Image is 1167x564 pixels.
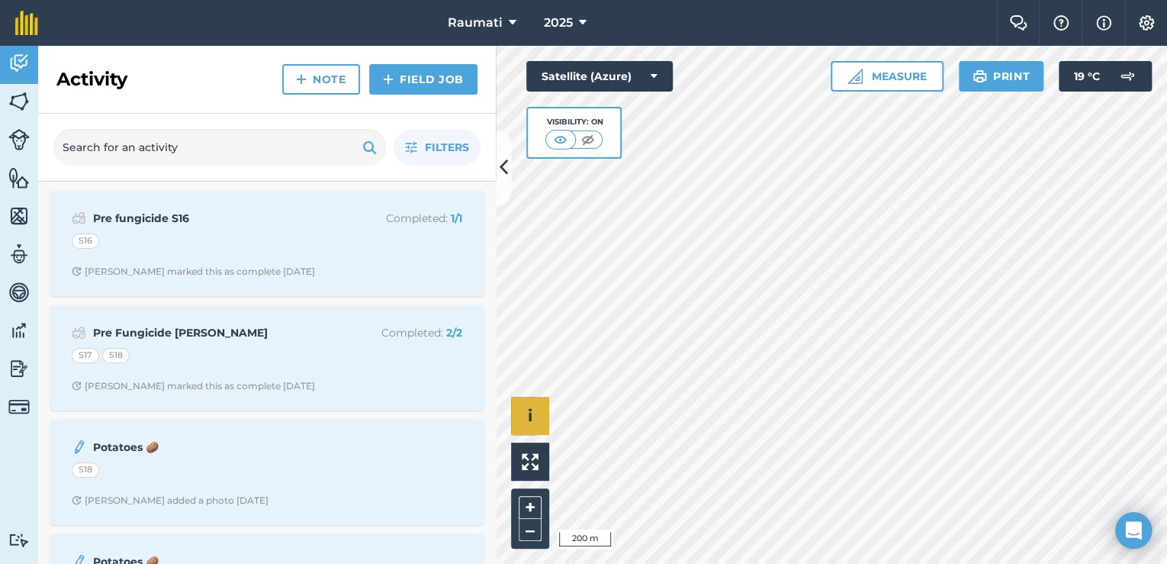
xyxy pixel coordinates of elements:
[369,64,477,95] a: Field Job
[451,211,462,225] strong: 1 / 1
[72,495,268,507] div: [PERSON_NAME] added a photo [DATE]
[1115,512,1152,549] div: Open Intercom Messenger
[8,52,30,75] img: svg+xml;base64,PD94bWwgdmVyc2lvbj0iMS4wIiBlbmNvZGluZz0idXRmLTgiPz4KPCEtLSBHZW5lcmF0b3I6IEFkb2JlIE...
[72,495,82,505] img: Clock with arrow pointing clockwise
[8,281,30,304] img: svg+xml;base64,PD94bWwgdmVyc2lvbj0iMS4wIiBlbmNvZGluZz0idXRmLTgiPz4KPCEtLSBHZW5lcmF0b3I6IEFkb2JlIE...
[1096,14,1111,32] img: svg+xml;base64,PHN2ZyB4bWxucz0iaHR0cDovL3d3dy53My5vcmcvMjAwMC9zdmciIHdpZHRoPSIxNyIgaGVpZ2h0PSIxNy...
[93,439,335,456] strong: Potatoes 🥔
[522,453,538,470] img: Four arrows, one pointing top left, one top right, one bottom right and the last bottom left
[8,90,30,113] img: svg+xml;base64,PHN2ZyB4bWxucz0iaHR0cDovL3d3dy53My5vcmcvMjAwMC9zdmciIHdpZHRoPSI1NiIgaGVpZ2h0PSI2MC...
[15,11,38,35] img: fieldmargin Logo
[102,348,130,363] div: S18
[93,324,335,341] strong: Pre Fungicide [PERSON_NAME]
[847,69,863,84] img: Ruler icon
[8,357,30,380] img: svg+xml;base64,PD94bWwgdmVyc2lvbj0iMS4wIiBlbmNvZGluZz0idXRmLTgiPz4KPCEtLSBHZW5lcmF0b3I6IEFkb2JlIE...
[72,381,82,391] img: Clock with arrow pointing clockwise
[1112,61,1143,92] img: svg+xml;base64,PD94bWwgdmVyc2lvbj0iMS4wIiBlbmNvZGluZz0idXRmLTgiPz4KPCEtLSBHZW5lcmF0b3I6IEFkb2JlIE...
[526,61,673,92] button: Satellite (Azure)
[551,132,570,147] img: svg+xml;base64,PHN2ZyB4bWxucz0iaHR0cDovL3d3dy53My5vcmcvMjAwMC9zdmciIHdpZHRoPSI1MCIgaGVpZ2h0PSI0MC...
[8,396,30,417] img: svg+xml;base64,PD94bWwgdmVyc2lvbj0iMS4wIiBlbmNvZGluZz0idXRmLTgiPz4KPCEtLSBHZW5lcmF0b3I6IEFkb2JlIE...
[72,266,315,278] div: [PERSON_NAME] marked this as complete [DATE]
[362,138,377,156] img: svg+xml;base64,PHN2ZyB4bWxucz0iaHR0cDovL3d3dy53My5vcmcvMjAwMC9zdmciIHdpZHRoPSIxOSIgaGVpZ2h0PSIyNC...
[448,14,503,32] span: Raumati
[93,210,335,227] strong: Pre fungicide S16
[831,61,944,92] button: Measure
[383,70,394,89] img: svg+xml;base64,PHN2ZyB4bWxucz0iaHR0cDovL3d3dy53My5vcmcvMjAwMC9zdmciIHdpZHRoPSIxNCIgaGVpZ2h0PSIyNC...
[72,380,315,392] div: [PERSON_NAME] marked this as complete [DATE]
[72,348,99,363] div: S17
[72,209,86,227] img: svg+xml;base64,PD94bWwgdmVyc2lvbj0iMS4wIiBlbmNvZGluZz0idXRmLTgiPz4KPCEtLSBHZW5lcmF0b3I6IEFkb2JlIE...
[519,519,542,541] button: –
[72,324,86,342] img: svg+xml;base64,PD94bWwgdmVyc2lvbj0iMS4wIiBlbmNvZGluZz0idXRmLTgiPz4KPCEtLSBHZW5lcmF0b3I6IEFkb2JlIE...
[545,116,603,128] div: Visibility: On
[8,129,30,150] img: svg+xml;base64,PD94bWwgdmVyc2lvbj0iMS4wIiBlbmNvZGluZz0idXRmLTgiPz4KPCEtLSBHZW5lcmF0b3I6IEFkb2JlIE...
[425,139,469,156] span: Filters
[8,166,30,189] img: svg+xml;base64,PHN2ZyB4bWxucz0iaHR0cDovL3d3dy53My5vcmcvMjAwMC9zdmciIHdpZHRoPSI1NiIgaGVpZ2h0PSI2MC...
[8,243,30,266] img: svg+xml;base64,PD94bWwgdmVyc2lvbj0iMS4wIiBlbmNvZGluZz0idXRmLTgiPz4KPCEtLSBHZW5lcmF0b3I6IEFkb2JlIE...
[72,266,82,276] img: Clock with arrow pointing clockwise
[544,14,573,32] span: 2025
[394,129,481,166] button: Filters
[282,64,360,95] a: Note
[1074,61,1100,92] span: 19 ° C
[1009,15,1027,31] img: Two speech bubbles overlapping with the left bubble in the forefront
[296,70,307,89] img: svg+xml;base64,PHN2ZyB4bWxucz0iaHR0cDovL3d3dy53My5vcmcvMjAwMC9zdmciIHdpZHRoPSIxNCIgaGVpZ2h0PSIyNC...
[341,324,462,341] p: Completed :
[528,406,532,425] span: i
[8,205,30,227] img: svg+xml;base64,PHN2ZyB4bWxucz0iaHR0cDovL3d3dy53My5vcmcvMjAwMC9zdmciIHdpZHRoPSI1NiIgaGVpZ2h0PSI2MC...
[8,533,30,547] img: svg+xml;base64,PD94bWwgdmVyc2lvbj0iMS4wIiBlbmNvZGluZz0idXRmLTgiPz4KPCEtLSBHZW5lcmF0b3I6IEFkb2JlIE...
[519,496,542,519] button: +
[59,200,474,287] a: Pre fungicide S16Completed: 1/1S16Clock with arrow pointing clockwise[PERSON_NAME] marked this as...
[511,397,549,435] button: i
[972,67,987,85] img: svg+xml;base64,PHN2ZyB4bWxucz0iaHR0cDovL3d3dy53My5vcmcvMjAwMC9zdmciIHdpZHRoPSIxOSIgaGVpZ2h0PSIyNC...
[1052,15,1070,31] img: A question mark icon
[446,326,462,340] strong: 2 / 2
[1059,61,1152,92] button: 19 °C
[578,132,597,147] img: svg+xml;base64,PHN2ZyB4bWxucz0iaHR0cDovL3d3dy53My5vcmcvMjAwMC9zdmciIHdpZHRoPSI1MCIgaGVpZ2h0PSI0MC...
[341,210,462,227] p: Completed :
[59,429,474,516] a: Potatoes 🥔S18Clock with arrow pointing clockwise[PERSON_NAME] added a photo [DATE]
[1137,15,1156,31] img: A cog icon
[72,462,99,478] div: S18
[8,319,30,342] img: svg+xml;base64,PD94bWwgdmVyc2lvbj0iMS4wIiBlbmNvZGluZz0idXRmLTgiPz4KPCEtLSBHZW5lcmF0b3I6IEFkb2JlIE...
[72,234,99,249] div: S16
[53,129,386,166] input: Search for an activity
[59,314,474,401] a: Pre Fungicide [PERSON_NAME]Completed: 2/2S17S18Clock with arrow pointing clockwise[PERSON_NAME] m...
[72,438,87,456] img: svg+xml;base64,PD94bWwgdmVyc2lvbj0iMS4wIiBlbmNvZGluZz0idXRmLTgiPz4KPCEtLSBHZW5lcmF0b3I6IEFkb2JlIE...
[56,67,127,92] h2: Activity
[959,61,1044,92] button: Print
